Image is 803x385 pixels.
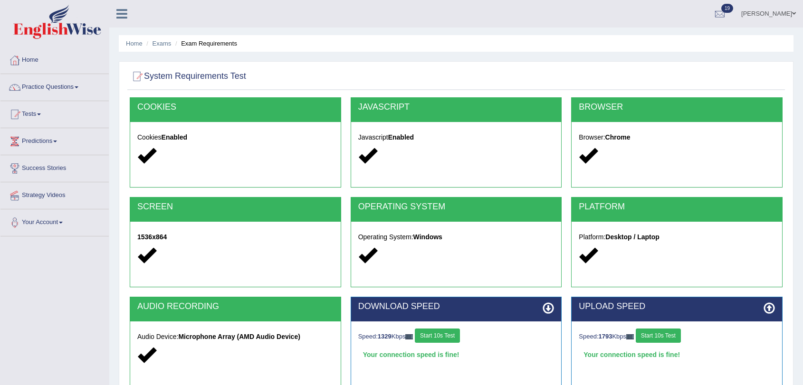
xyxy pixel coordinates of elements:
strong: Windows [413,233,442,241]
div: Your connection speed is fine! [579,347,775,362]
button: Start 10s Test [415,329,460,343]
div: Your connection speed is fine! [358,347,554,362]
button: Start 10s Test [636,329,681,343]
h2: AUDIO RECORDING [137,302,334,311]
a: Predictions [0,128,109,152]
a: Strategy Videos [0,182,109,206]
strong: 1329 [378,333,392,340]
a: Tests [0,101,109,125]
a: Success Stories [0,155,109,179]
strong: Chrome [605,133,631,141]
a: Exams [153,40,172,47]
h2: PLATFORM [579,202,775,212]
h2: System Requirements Test [130,69,246,84]
strong: Microphone Array (AMD Audio Device) [178,333,300,340]
a: Your Account [0,209,109,233]
a: Practice Questions [0,74,109,98]
strong: Enabled [388,133,414,141]
h2: JAVASCRIPT [358,103,554,112]
strong: Desktop / Laptop [605,233,660,241]
span: 19 [721,4,733,13]
a: Home [126,40,143,47]
h2: UPLOAD SPEED [579,302,775,311]
h5: Cookies [137,134,334,141]
div: Speed: Kbps [358,329,554,345]
li: Exam Requirements [173,39,237,48]
div: Speed: Kbps [579,329,775,345]
strong: 1536x864 [137,233,167,241]
h5: Browser: [579,134,775,141]
strong: 1793 [599,333,612,340]
h5: Operating System: [358,234,554,241]
a: Home [0,47,109,71]
h2: OPERATING SYSTEM [358,202,554,212]
h2: BROWSER [579,103,775,112]
h2: SCREEN [137,202,334,212]
img: ajax-loader-fb-connection.gif [626,334,634,339]
h2: DOWNLOAD SPEED [358,302,554,311]
h5: Audio Device: [137,333,334,340]
h5: Platform: [579,234,775,241]
strong: Enabled [162,133,187,141]
h5: Javascript [358,134,554,141]
h2: COOKIES [137,103,334,112]
img: ajax-loader-fb-connection.gif [405,334,413,339]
